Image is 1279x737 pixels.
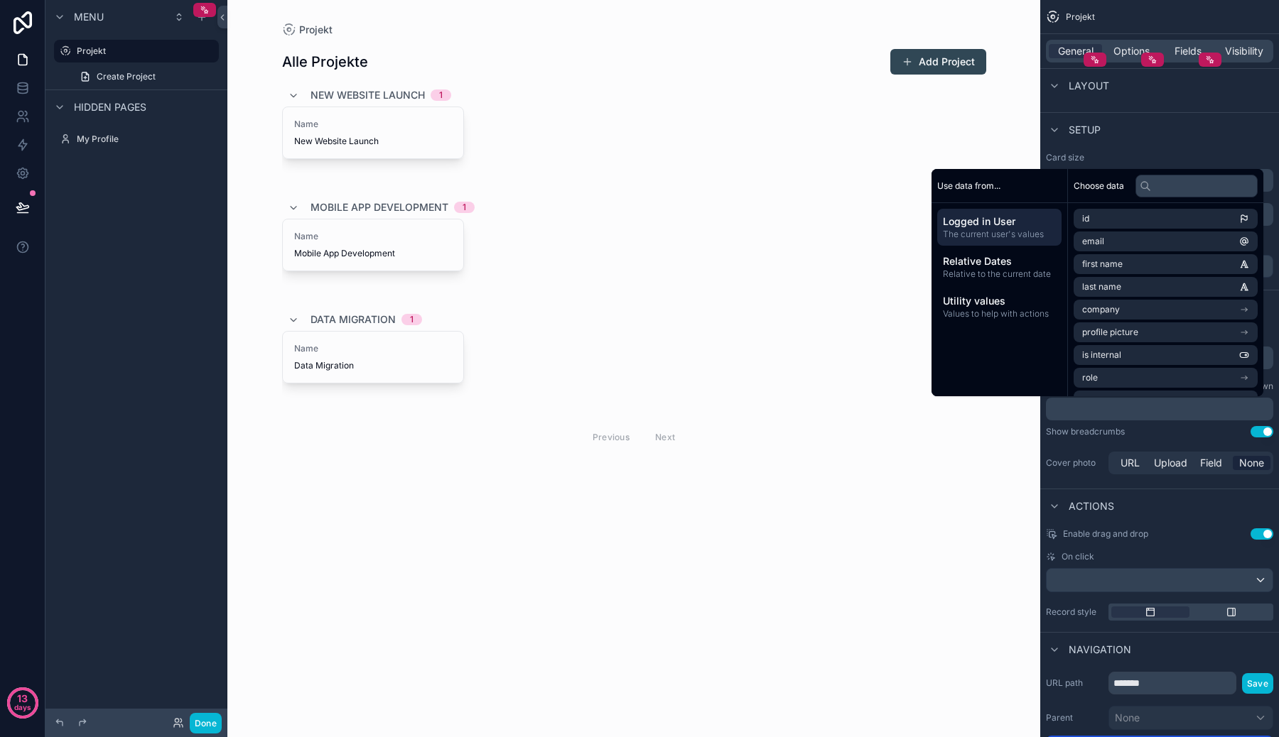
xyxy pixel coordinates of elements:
div: scrollable content [932,203,1067,331]
span: Field [1200,456,1222,470]
span: None [1115,711,1140,725]
span: Visibility [1225,44,1263,58]
span: None [1239,456,1264,470]
label: My Profile [77,133,216,145]
span: Relative to the current date [943,268,1056,280]
span: Fields [1175,44,1202,58]
p: 13 [17,692,28,706]
span: Create Project [97,71,156,82]
div: scrollable content [1046,398,1273,420]
button: Gantt [1161,58,1216,101]
span: Enable drag and drop [1063,528,1148,540]
span: Options [1113,44,1150,58]
span: Navigation [1069,643,1131,657]
span: Logged in User [943,214,1056,229]
a: Projekt [54,40,219,62]
span: Utility values [943,294,1056,308]
button: Save [1242,673,1273,694]
span: URL [1121,456,1140,470]
span: Hidden pages [74,100,146,114]
label: URL path [1046,677,1103,689]
label: Record style [1046,606,1103,618]
button: Done [190,713,222,733]
span: Actions [1069,499,1114,513]
label: Cover photo [1046,457,1103,469]
button: Timeline [1103,58,1158,101]
span: Setup [1069,123,1101,137]
span: General [1058,44,1094,58]
label: Card size [1046,152,1084,163]
span: Choose data [1074,180,1124,192]
span: Values to help with actions [943,308,1056,320]
span: Projekt [1066,11,1095,23]
span: Relative Dates [943,254,1056,268]
span: Menu [74,10,104,24]
button: None [1108,706,1273,730]
span: The current user's values [943,229,1056,240]
p: days [14,697,31,717]
span: Use data from... [937,180,1000,192]
div: Show breadcrumbs [1046,426,1125,437]
a: Create Project [71,65,219,88]
span: On click [1062,551,1094,562]
span: Upload [1154,456,1187,470]
span: Layout [1069,79,1109,93]
label: Parent [1046,712,1103,724]
a: My Profile [54,128,219,151]
label: Projekt [77,45,210,57]
button: Pivot Table [1046,58,1101,101]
